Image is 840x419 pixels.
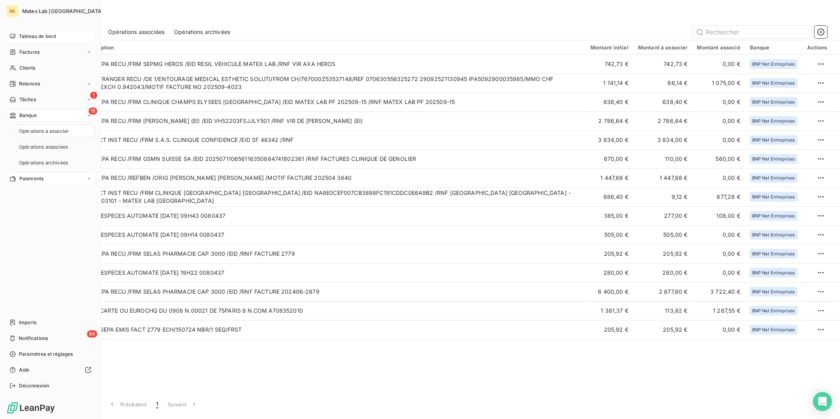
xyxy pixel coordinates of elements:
[633,301,692,320] td: 113,82 €
[633,206,692,225] td: 277,00 €
[586,282,633,301] td: 6 400,00 €
[104,396,151,413] button: Précédent
[586,320,633,339] td: 205,92 €
[19,33,56,40] span: Tableau de bord
[19,382,49,389] span: Déconnexion
[151,396,163,413] button: 1
[752,119,795,123] span: BNP Net Entreprises
[586,263,633,282] td: 280,00 €
[692,301,745,320] td: 1 267,55 €
[692,244,745,263] td: 0,00 €
[633,282,692,301] td: 2 677,60 €
[633,225,692,244] td: 505,00 €
[752,100,795,104] span: BNP Net Entreprises
[633,111,692,130] td: 2 786,64 €
[586,206,633,225] td: 385,00 €
[586,130,633,149] td: 3 834,00 €
[6,364,95,376] a: Aide
[692,206,745,225] td: 108,00 €
[19,80,40,87] span: Relances
[586,301,633,320] td: 1 381,37 €
[752,176,795,180] span: BNP Net Entreprises
[19,49,40,56] span: Factures
[633,74,692,92] td: 66,14 €
[633,130,692,149] td: 3 834,00 €
[752,251,795,256] span: BNP Net Entreprises
[19,319,36,326] span: Imports
[79,168,586,187] td: VIR SEPA RECU /REFBEN /ORIG [PERSON_NAME] [PERSON_NAME] /MOTIF FACTURE 202504 3640
[692,55,745,74] td: 0,00 €
[79,320,586,339] td: PRLV SEPA EMIS FACT 2779 ECH/150724 NBR/1 SEQ/FRST
[692,320,745,339] td: 0,00 €
[79,55,586,74] td: VIR SEPA RECU /FRM SEPMG HEROS /EID RESIL VEHICULE MATEX LAB /RNF VIR AXA HEROS
[19,143,68,151] span: Opérations associées
[90,92,97,99] span: 1
[79,111,586,130] td: VIR SEPA RECU /FRM [PERSON_NAME] (EI) /EID VH52203FSJJLY501 /RNF VIR DE [PERSON_NAME] (EI)
[19,159,68,166] span: Opérations archivées
[19,112,37,119] span: Banque
[586,55,633,74] td: 742,73 €
[79,92,586,111] td: VIR SEPA RECU /FRM CLINIQUE CHAMPS ELYSEES [GEOGRAPHIC_DATA] /EID MATEX LAB PF 202509-15 /RNF MAT...
[807,44,827,51] div: Actions
[79,225,586,244] td: VRST ESPECES AUTOMATE [DATE] 09H14 0080437
[163,396,203,413] button: Suivant
[87,330,97,338] span: 89
[22,8,103,14] span: Matex Lab [GEOGRAPHIC_DATA]
[692,111,745,130] td: 0,00 €
[19,128,69,135] span: Opérations à associer
[19,64,35,72] span: Clients
[19,351,73,358] span: Paramètres et réglages
[692,74,745,92] td: 1 075,00 €
[752,138,795,142] span: BNP Net Entreprises
[692,225,745,244] td: 0,00 €
[752,157,795,161] span: BNP Net Entreprises
[586,149,633,168] td: 670,00 €
[752,81,795,85] span: BNP Net Entreprises
[108,28,165,36] span: Opérations associées
[586,74,633,92] td: 1 141,14 €
[6,5,19,17] div: ML
[19,96,36,103] span: Tâches
[633,187,692,206] td: 9,12 €
[752,327,795,332] span: BNP Net Entreprises
[692,282,745,301] td: 3 722,40 €
[633,244,692,263] td: 205,92 €
[586,111,633,130] td: 2 786,64 €
[633,320,692,339] td: 205,92 €
[586,225,633,244] td: 505,00 €
[633,168,692,187] td: 1 447,68 €
[633,92,692,111] td: 638,40 €
[693,26,812,38] input: Rechercher
[692,168,745,187] td: 0,00 €
[813,392,832,411] div: Open Intercom Messenger
[633,149,692,168] td: 110,00 €
[638,44,688,51] div: Montant à associer
[79,149,586,168] td: VIR SEPA RECU /FRM GSMN SUISSE SA /EID 202507110656116350884741802361 /RNF FACTURES CLINIQUE DE G...
[692,187,745,206] td: 677,28 €
[752,270,795,275] span: BNP Net Entreprises
[586,187,633,206] td: 686,40 €
[19,335,48,342] span: Notifications
[752,289,795,294] span: BNP Net Entreprises
[79,130,586,149] td: VIR SCT INST RECU /FRM S.A.S. CLINIQUE CONFIDENCE /EID SF 48342 /RNF
[79,187,586,206] td: VIR SCT INST RECU /FRM CLINIQUE [GEOGRAPHIC_DATA] [GEOGRAPHIC_DATA] /EID NA8E0CEF007CB3888FC191CD...
[633,263,692,282] td: 280,00 €
[586,92,633,111] td: 638,40 €
[692,92,745,111] td: 0,00 €
[79,263,586,282] td: VRST ESPECES AUTOMATE [DATE] 19H22 0080437
[89,108,97,115] span: 15
[6,402,55,414] img: Logo LeanPay
[692,263,745,282] td: 0,00 €
[84,44,581,51] div: Description
[750,44,798,51] div: Banque
[174,28,230,36] span: Opérations archivées
[752,62,795,66] span: BNP Net Entreprises
[79,206,586,225] td: VRST ESPECES AUTOMATE [DATE] 09H43 0080437
[79,244,586,263] td: VIR SEPA RECU /FRM SELAS PHARMACIE CAP 3000 /EID /RNF FACTURE 2779
[586,244,633,263] td: 205,92 €
[79,282,586,301] td: VIR SEPA RECU /FRM SELAS PHARMACIE CAP 3000 /EID /RNF FACTURE 202406-2879
[19,175,44,182] span: Paiements
[79,301,586,320] td: REM. CARTE OU EUROCHQ DU 0908 N.00021 DE 75PARIS 8 N.COM.4708352010
[752,232,795,237] span: BNP Net Entreprises
[752,308,795,313] span: BNP Net Entreprises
